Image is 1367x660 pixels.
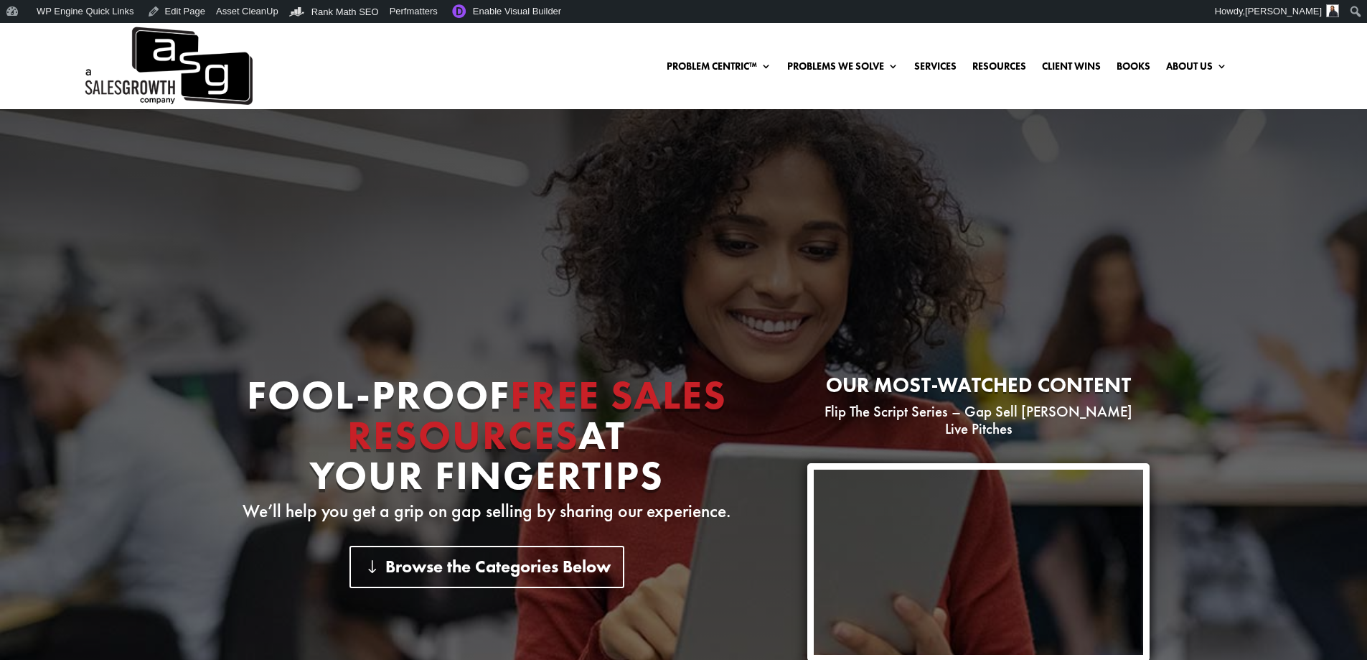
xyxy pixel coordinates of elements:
[311,6,379,17] span: Rank Math SEO
[787,61,898,77] a: Problems We Solve
[972,61,1026,77] a: Resources
[1166,61,1227,77] a: About Us
[83,23,253,109] a: A Sales Growth Company Logo
[807,375,1150,403] h2: Our most-watched content
[914,61,957,77] a: Services
[217,375,756,503] h1: Fool-proof At Your Fingertips
[1117,61,1150,77] a: Books
[217,503,756,520] p: We’ll help you get a grip on gap selling by sharing our experience.
[1245,6,1322,17] span: [PERSON_NAME]
[349,546,624,588] a: Browse the Categories Below
[667,61,771,77] a: Problem Centric™
[1042,61,1101,77] a: Client Wins
[347,369,727,461] span: Free Sales Resources
[83,23,253,109] img: ASG Co. Logo
[807,403,1150,437] p: Flip The Script Series – Gap Sell [PERSON_NAME] Live Pitches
